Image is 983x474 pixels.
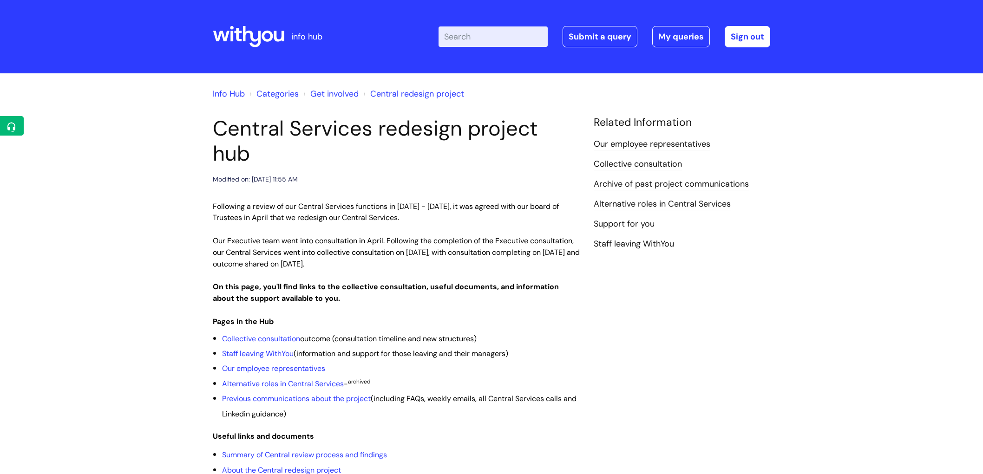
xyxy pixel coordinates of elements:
[361,86,464,101] li: Central redesign project
[301,86,359,101] li: Get involved
[222,364,325,373] a: Our employee representatives
[594,218,655,230] a: Support for you
[222,450,387,460] a: Summary of Central review process and findings
[594,116,770,129] h4: Related Information
[439,26,548,47] input: Search
[213,236,580,269] span: Our Executive team went into consultation in April. Following the completion of the Executive con...
[652,26,710,47] a: My queries
[222,334,477,344] span: outcome (consultation timeline and new structures)
[594,158,682,170] a: Collective consultation
[370,88,464,99] a: Central redesign project
[594,138,710,150] a: Our employee representatives
[213,88,245,99] a: Info Hub
[222,394,577,418] span: (including FAQs, weekly emails, all Central Services calls and Linkedin guidance)
[256,88,299,99] a: Categories
[291,29,322,44] p: info hub
[348,378,371,385] sup: archived
[213,431,314,441] strong: Useful links and documents
[222,349,508,358] span: (information and support for those leaving and their managers)
[594,198,731,210] a: Alternative roles in Central Services
[222,334,300,344] a: Collective consultation
[213,201,559,223] span: Following a review of our Central Services functions in [DATE] - [DATE], it was agreed with our b...
[310,88,359,99] a: Get involved
[213,317,274,326] strong: Pages in the Hub
[247,86,299,101] li: Solution home
[222,349,294,358] a: Staff leaving WithYou
[725,26,770,47] a: Sign out
[222,379,344,389] a: Alternative roles in Central Services
[213,174,298,185] div: Modified on: [DATE] 11:55 AM
[594,178,749,190] a: Archive of past project communications
[594,238,674,250] a: Staff leaving WithYou
[222,394,371,403] a: Previous communications about the project
[563,26,637,47] a: Submit a query
[213,116,580,166] h1: Central Services redesign project hub
[222,379,371,389] span: -
[439,26,770,47] div: | -
[213,282,559,303] strong: On this page, you'll find links to the collective consultation, useful documents, and information...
